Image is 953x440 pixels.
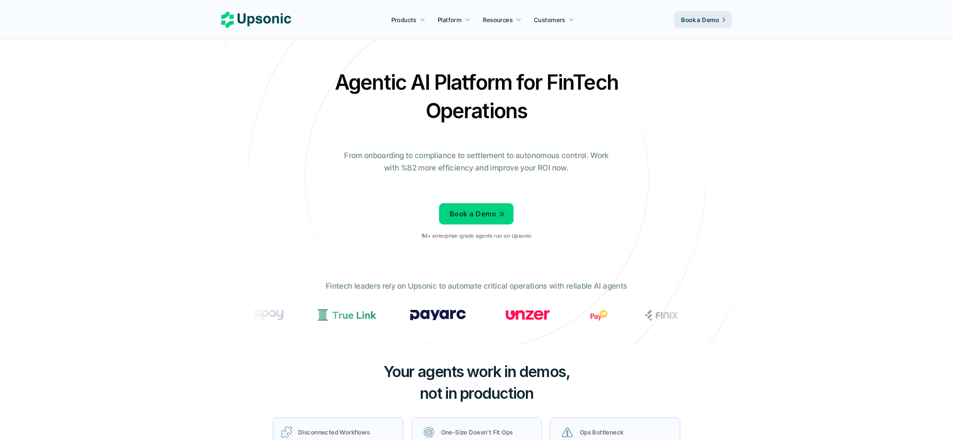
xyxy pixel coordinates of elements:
[421,233,531,239] p: 1M+ enterprise-grade agents run on Upsonic
[450,208,496,220] p: Book a Demo
[439,203,514,224] a: Book a Demo
[681,15,719,24] p: Book a Demo
[580,428,668,437] p: Ops Bottleneck
[338,150,615,174] p: From onboarding to compliance to settlement to autonomous control. Work with %82 more efficiency ...
[383,362,570,381] span: Your agents work in demos,
[483,15,513,24] p: Resources
[420,384,534,403] span: not in production
[441,428,530,437] p: One-Size Doesn’t Fit Ops
[298,428,395,437] p: Disconnected Workflows
[391,15,417,24] p: Products
[438,15,462,24] p: Platform
[328,68,625,125] h2: Agentic AI Platform for FinTech Operations
[326,280,627,292] p: Fintech leaders rely on Upsonic to automate critical operations with reliable AI agents
[534,15,565,24] p: Customers
[674,11,732,28] a: Book a Demo
[386,12,431,27] a: Products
